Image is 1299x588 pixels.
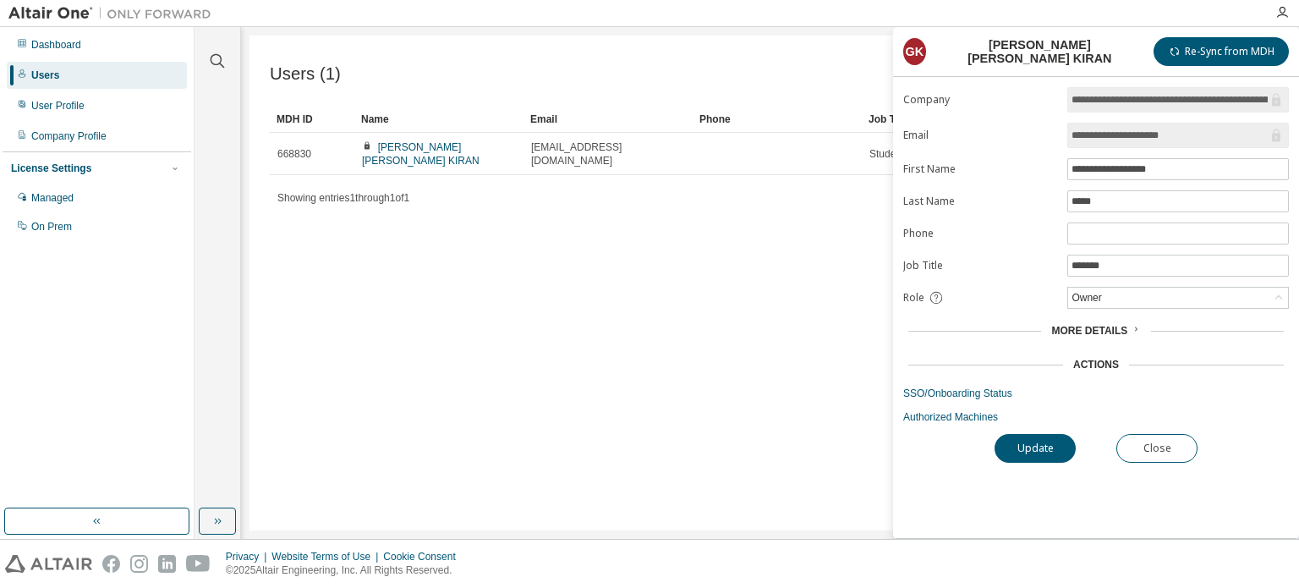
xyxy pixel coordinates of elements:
[903,410,1289,424] a: Authorized Machines
[271,550,383,563] div: Website Terms of Use
[270,64,341,84] span: Users (1)
[903,38,926,65] div: GK
[995,434,1076,463] button: Update
[531,140,685,168] span: [EMAIL_ADDRESS][DOMAIN_NAME]
[903,93,1057,107] label: Company
[158,555,176,573] img: linkedin.svg
[130,555,148,573] img: instagram.svg
[903,162,1057,176] label: First Name
[936,38,1143,65] div: [PERSON_NAME] [PERSON_NAME] KIRAN
[8,5,220,22] img: Altair One
[277,192,409,204] span: Showing entries 1 through 1 of 1
[277,106,348,133] div: MDH ID
[102,555,120,573] img: facebook.svg
[903,227,1057,240] label: Phone
[31,99,85,113] div: User Profile
[383,550,465,563] div: Cookie Consent
[869,106,1024,133] div: Job Title
[1154,37,1289,66] button: Re-Sync from MDH
[31,220,72,234] div: On Prem
[226,550,271,563] div: Privacy
[31,69,59,82] div: Users
[903,259,1057,272] label: Job Title
[362,141,480,167] a: [PERSON_NAME] [PERSON_NAME] KIRAN
[361,106,517,133] div: Name
[186,555,211,573] img: youtube.svg
[1116,434,1198,463] button: Close
[1069,289,1104,307] div: Owner
[1068,288,1288,308] div: Owner
[31,129,107,143] div: Company Profile
[903,129,1057,142] label: Email
[226,563,466,578] p: © 2025 Altair Engineering, Inc. All Rights Reserved.
[277,147,311,161] span: 668830
[11,162,91,175] div: License Settings
[903,387,1289,400] a: SSO/Onboarding Status
[530,106,686,133] div: Email
[5,555,92,573] img: altair_logo.svg
[1051,325,1127,337] span: More Details
[31,38,81,52] div: Dashboard
[869,147,904,161] span: Student
[903,291,924,305] span: Role
[31,191,74,205] div: Managed
[1073,358,1119,371] div: Actions
[903,195,1057,208] label: Last Name
[699,106,855,133] div: Phone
